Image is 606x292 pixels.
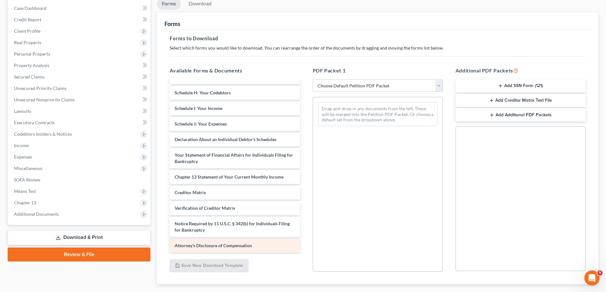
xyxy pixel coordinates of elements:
[175,90,231,95] span: Schedule H: Your Codebtors
[164,20,180,28] div: Forms
[456,67,586,74] h5: Additional PDF Packets
[170,45,586,51] p: Select which forms you would like to download. You can rearrange the order of the documents by dr...
[14,108,31,114] span: Lawsuits
[175,152,293,164] span: Your Statement of Financial Affairs for Individuals Filing for Bankruptcy
[170,67,300,74] h5: Available Forms & Documents
[597,270,603,275] span: 9
[14,17,41,22] span: Credit Report
[14,120,55,125] span: Executory Contracts
[175,205,235,211] span: Verification of Creditor Matrix
[170,35,586,42] h5: Forms to Download
[456,79,586,93] button: Add SSN Form (121)
[9,71,150,83] a: Secured Claims
[14,85,66,91] span: Unsecured Priority Claims
[14,5,46,11] span: Case Dashboard
[14,97,75,102] span: Unsecured Nonpriority Claims
[14,131,72,137] span: Codebtors Insiders & Notices
[14,188,36,194] span: Means Test
[14,40,41,45] span: Real Property
[14,166,42,171] span: Miscellaneous
[175,105,222,111] span: Schedule I: Your Income
[14,74,45,79] span: Secured Claims
[9,3,150,14] a: Case Dashboard
[14,177,40,182] span: SOFA Review
[14,28,40,34] span: Client Profile
[9,117,150,128] a: Executory Contracts
[9,83,150,94] a: Unsecured Priority Claims
[9,14,150,25] a: Credit Report
[14,211,59,217] span: Additional Documents
[14,154,32,160] span: Expenses
[175,243,252,248] span: Attorney's Disclosure of Compensation
[175,137,276,142] span: Declaration About an Individual Debtor's Schedules
[318,102,437,126] div: Drag-and-drop in any documents from the left. These will be merged into the Petition PDF Packet. ...
[170,259,248,273] button: Save New Download Template
[313,67,443,74] h5: PDF Packet 1
[175,221,290,233] span: Notice Required by 11 U.S.C. § 342(b) for Individuals Filing for Bankruptcy
[9,60,150,71] a: Property Analysis
[14,51,50,57] span: Personal Property
[9,174,150,186] a: SOFA Review
[14,143,29,148] span: Income
[175,174,283,180] span: Chapter 13 Statement of Your Current Monthly Income
[8,230,150,245] a: Download & Print
[456,94,586,107] button: Add Creditor Matrix Text File
[9,94,150,105] a: Unsecured Nonpriority Claims
[14,200,36,205] span: Chapter 13
[175,190,206,195] span: Creditor Matrix
[175,121,227,126] span: Schedule J: Your Expenses
[456,108,586,122] button: Add Additional PDF Packets
[8,248,150,261] a: Review & File
[175,74,284,80] span: Schedule G: Executory Contracts and Unexpired Leases
[9,105,150,117] a: Lawsuits
[584,270,600,286] iframe: Intercom live chat
[14,63,49,68] span: Property Analysis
